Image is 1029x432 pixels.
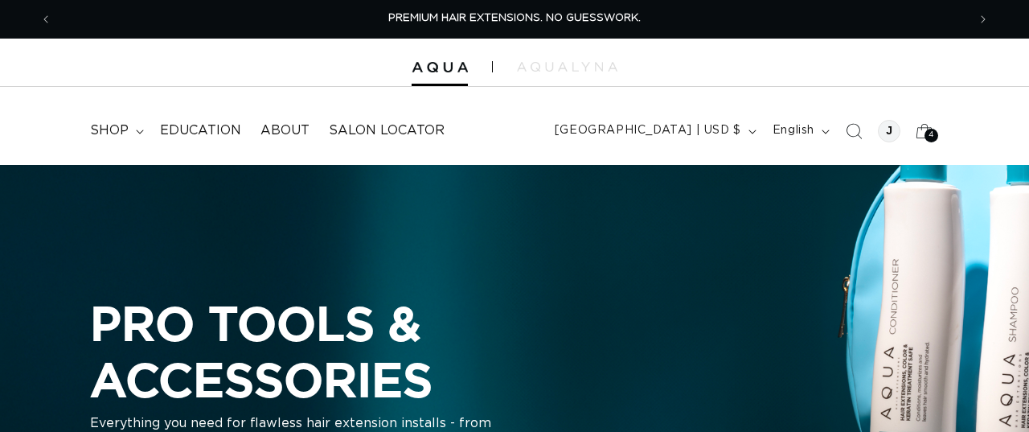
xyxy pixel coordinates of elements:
img: aqualyna.com [517,62,617,72]
button: English [763,116,836,146]
button: Previous announcement [28,4,64,35]
span: shop [90,122,129,139]
a: Salon Locator [319,113,454,149]
img: Aqua Hair Extensions [412,62,468,73]
summary: Search [836,113,871,149]
span: 4 [929,129,934,142]
span: Education [160,122,241,139]
span: About [260,122,310,139]
span: PREMIUM HAIR EXTENSIONS. NO GUESSWORK. [388,13,641,23]
h2: PRO TOOLS & ACCESSORIES [90,295,701,407]
span: [GEOGRAPHIC_DATA] | USD $ [555,122,741,139]
span: Salon Locator [329,122,445,139]
button: [GEOGRAPHIC_DATA] | USD $ [545,116,763,146]
summary: shop [80,113,150,149]
a: Education [150,113,251,149]
a: About [251,113,319,149]
button: Next announcement [965,4,1001,35]
span: English [773,122,814,139]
